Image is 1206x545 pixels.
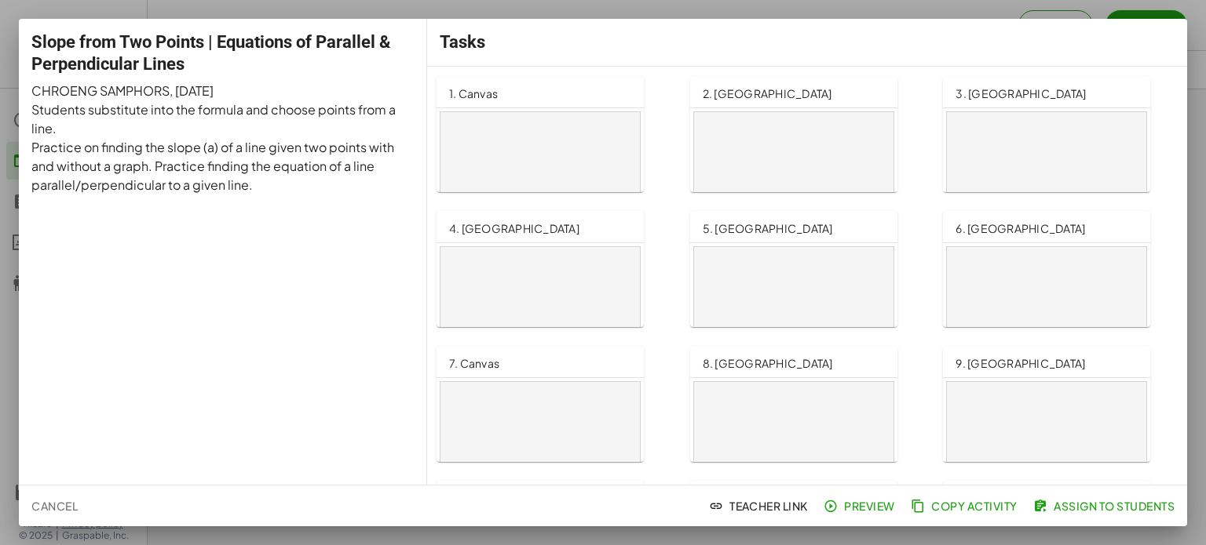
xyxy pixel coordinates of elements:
[943,211,1178,327] a: 6. [GEOGRAPHIC_DATA]
[956,221,1085,235] span: 6. [GEOGRAPHIC_DATA]
[31,138,415,194] p: Practice on finding the slope (a) of a line given two points with and without a graph. Practice f...
[820,492,901,520] button: Preview
[1036,499,1175,513] span: Assign to Students
[427,19,1187,66] div: Tasks
[956,356,1085,370] span: 9. [GEOGRAPHIC_DATA]
[31,100,415,138] p: Students substitute into the formula and choose points from a line.
[31,499,78,513] span: Cancel
[31,32,390,74] span: Slope from Two Points | Equations of Parallel & Perpendicular Lines
[449,356,499,370] span: 7. Canvas
[827,499,895,513] span: Preview
[914,499,1018,513] span: Copy Activity
[1030,492,1181,520] button: Assign to Students
[437,211,671,327] a: 4. [GEOGRAPHIC_DATA]
[437,76,671,192] a: 1. Canvas
[31,82,170,99] span: CHROENG SAMPHORS
[449,86,498,100] span: 1. Canvas
[908,492,1024,520] button: Copy Activity
[943,76,1178,192] a: 3. [GEOGRAPHIC_DATA]
[437,346,671,462] a: 7. Canvas
[703,86,832,100] span: 2. [GEOGRAPHIC_DATA]
[25,492,84,520] button: Cancel
[690,346,925,462] a: 8. [GEOGRAPHIC_DATA]
[690,211,925,327] a: 5. [GEOGRAPHIC_DATA]
[943,346,1178,462] a: 9. [GEOGRAPHIC_DATA]
[690,76,925,192] a: 2. [GEOGRAPHIC_DATA]
[956,86,1086,100] span: 3. [GEOGRAPHIC_DATA]
[703,356,833,370] span: 8. [GEOGRAPHIC_DATA]
[703,221,833,235] span: 5. [GEOGRAPHIC_DATA]
[712,499,808,513] span: Teacher Link
[706,492,814,520] button: Teacher Link
[449,221,579,235] span: 4. [GEOGRAPHIC_DATA]
[170,82,214,99] span: , [DATE]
